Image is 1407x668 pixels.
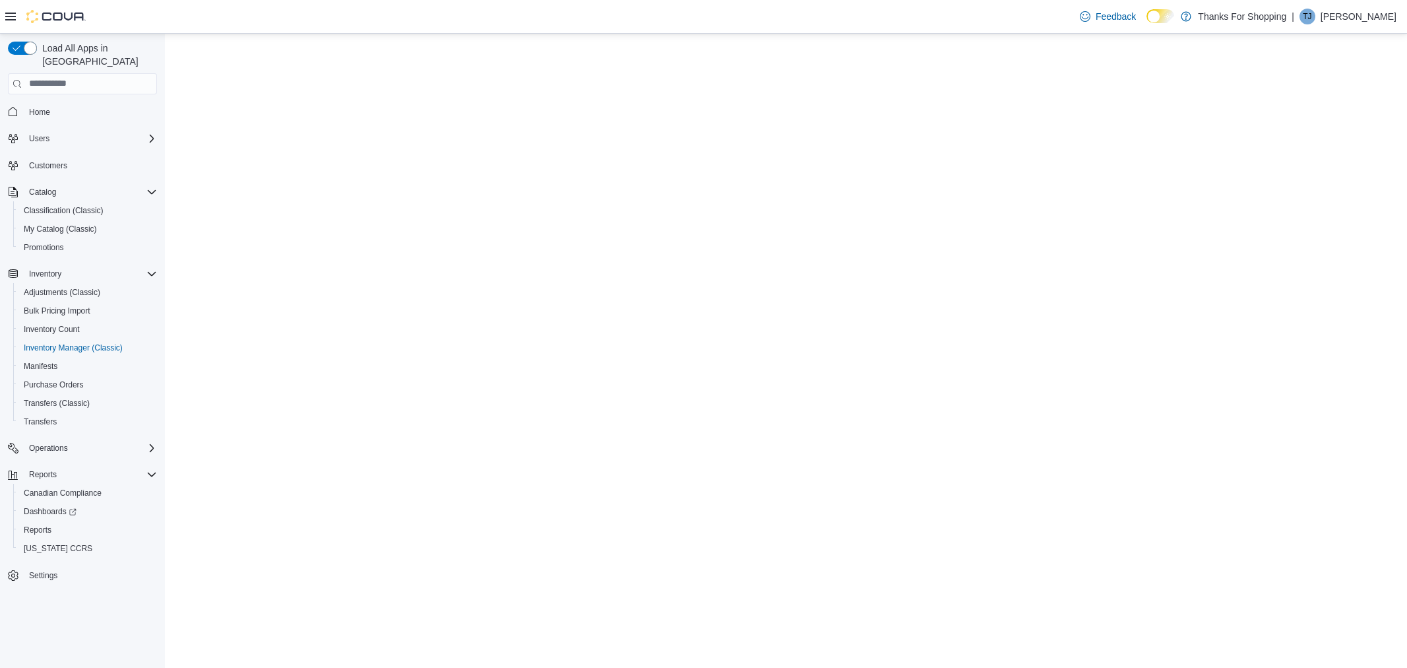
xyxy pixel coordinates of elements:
[18,395,157,411] span: Transfers (Classic)
[24,467,62,483] button: Reports
[29,160,67,171] span: Customers
[18,203,157,218] span: Classification (Classic)
[24,287,100,298] span: Adjustments (Classic)
[24,343,123,353] span: Inventory Manager (Classic)
[18,303,96,319] a: Bulk Pricing Import
[18,504,157,519] span: Dashboards
[24,104,55,120] a: Home
[24,417,57,427] span: Transfers
[18,221,102,237] a: My Catalog (Classic)
[24,543,92,554] span: [US_STATE] CCRS
[18,284,106,300] a: Adjustments (Classic)
[13,220,162,238] button: My Catalog (Classic)
[24,131,157,147] span: Users
[24,306,90,316] span: Bulk Pricing Import
[24,567,157,584] span: Settings
[3,439,162,457] button: Operations
[8,97,157,620] nav: Complex example
[24,205,104,216] span: Classification (Classic)
[1303,9,1311,24] span: TJ
[29,269,61,279] span: Inventory
[24,467,157,483] span: Reports
[13,238,162,257] button: Promotions
[24,440,73,456] button: Operations
[18,414,157,430] span: Transfers
[24,131,55,147] button: Users
[29,133,49,144] span: Users
[24,224,97,234] span: My Catalog (Classic)
[13,376,162,394] button: Purchase Orders
[29,187,56,197] span: Catalog
[18,358,63,374] a: Manifests
[3,465,162,484] button: Reports
[18,504,82,519] a: Dashboards
[18,522,157,538] span: Reports
[3,102,162,121] button: Home
[13,283,162,302] button: Adjustments (Classic)
[18,240,69,255] a: Promotions
[24,440,157,456] span: Operations
[29,570,57,581] span: Settings
[24,266,67,282] button: Inventory
[3,183,162,201] button: Catalog
[24,242,64,253] span: Promotions
[18,541,157,556] span: Washington CCRS
[18,522,57,538] a: Reports
[13,394,162,413] button: Transfers (Classic)
[13,339,162,357] button: Inventory Manager (Classic)
[18,377,157,393] span: Purchase Orders
[24,506,77,517] span: Dashboards
[29,469,57,480] span: Reports
[18,541,98,556] a: [US_STATE] CCRS
[26,10,86,23] img: Cova
[24,184,61,200] button: Catalog
[24,398,90,409] span: Transfers (Classic)
[18,340,157,356] span: Inventory Manager (Classic)
[13,357,162,376] button: Manifests
[13,413,162,431] button: Transfers
[1292,9,1294,24] p: |
[1198,9,1286,24] p: Thanks For Shopping
[24,380,84,390] span: Purchase Orders
[3,156,162,175] button: Customers
[13,201,162,220] button: Classification (Classic)
[18,340,128,356] a: Inventory Manager (Classic)
[29,107,50,117] span: Home
[3,129,162,148] button: Users
[18,358,157,374] span: Manifests
[24,361,57,372] span: Manifests
[18,485,107,501] a: Canadian Compliance
[24,488,102,498] span: Canadian Compliance
[3,566,162,585] button: Settings
[13,484,162,502] button: Canadian Compliance
[24,525,51,535] span: Reports
[3,265,162,283] button: Inventory
[24,158,73,174] a: Customers
[18,377,89,393] a: Purchase Orders
[24,568,63,584] a: Settings
[1075,3,1141,30] a: Feedback
[24,324,80,335] span: Inventory Count
[13,320,162,339] button: Inventory Count
[29,443,68,453] span: Operations
[24,184,157,200] span: Catalog
[24,157,157,174] span: Customers
[13,521,162,539] button: Reports
[18,203,109,218] a: Classification (Classic)
[1096,10,1136,23] span: Feedback
[18,321,85,337] a: Inventory Count
[18,221,157,237] span: My Catalog (Classic)
[18,414,62,430] a: Transfers
[13,302,162,320] button: Bulk Pricing Import
[1321,9,1396,24] p: [PERSON_NAME]
[18,303,157,319] span: Bulk Pricing Import
[18,284,157,300] span: Adjustments (Classic)
[24,266,157,282] span: Inventory
[18,240,157,255] span: Promotions
[18,485,157,501] span: Canadian Compliance
[13,502,162,521] a: Dashboards
[1299,9,1315,24] div: Tina Jansen
[24,104,157,120] span: Home
[18,395,95,411] a: Transfers (Classic)
[13,539,162,558] button: [US_STATE] CCRS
